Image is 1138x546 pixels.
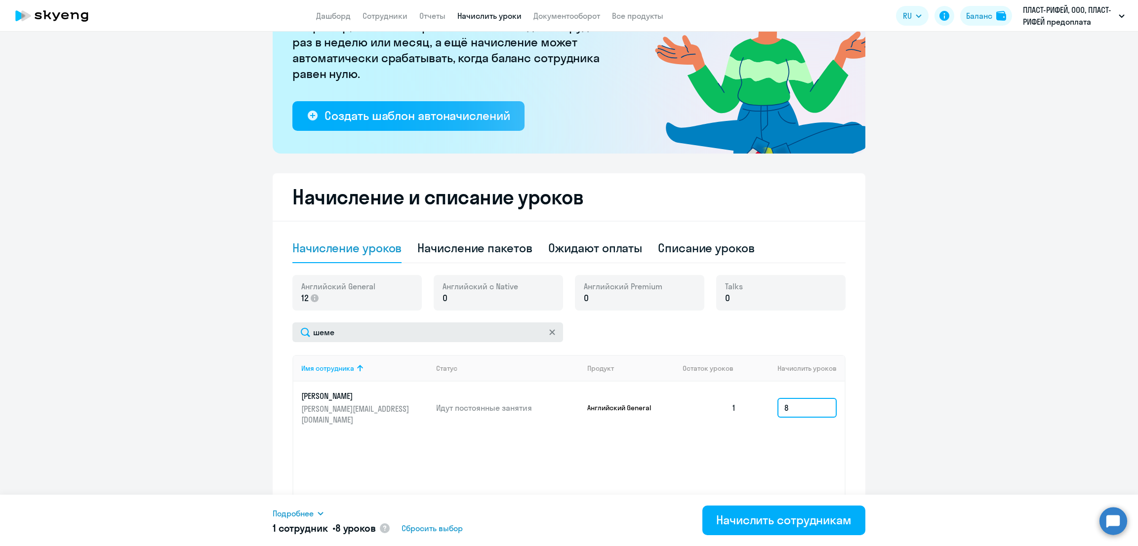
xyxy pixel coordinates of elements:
[548,240,643,256] div: Ожидают оплаты
[584,281,662,292] span: Английский Premium
[301,281,375,292] span: Английский General
[533,11,600,21] a: Документооборот
[1018,4,1130,28] button: ПЛАСТ-РИФЕЙ, ООО, ПЛАСТ-РИФЕЙ предоплата
[335,522,376,534] span: 8 уроков
[292,101,525,131] button: Создать шаблон автоначислений
[325,108,510,123] div: Создать шаблон автоначислений
[896,6,929,26] button: RU
[1023,4,1115,28] p: ПЛАСТ-РИФЕЙ, ООО, ПЛАСТ-РИФЕЙ предоплата
[716,512,852,528] div: Начислить сотрудникам
[584,292,589,305] span: 0
[363,11,407,21] a: Сотрудники
[903,10,912,22] span: RU
[443,292,447,305] span: 0
[587,403,661,412] p: Английский General
[301,292,309,305] span: 12
[702,506,865,535] button: Начислить сотрудникам
[960,6,1012,26] button: Балансbalance
[417,240,532,256] div: Начисление пакетов
[587,364,675,373] div: Продукт
[402,522,463,534] span: Сбросить выбор
[436,364,457,373] div: Статус
[725,281,743,292] span: Talks
[966,10,992,22] div: Баланс
[683,364,744,373] div: Остаток уроков
[301,364,428,373] div: Имя сотрудника
[301,390,428,425] a: [PERSON_NAME][PERSON_NAME][EMAIL_ADDRESS][DOMAIN_NAME]
[292,2,628,81] p: [PERSON_NAME] больше не придётся начислять вручную. Например, можно настроить начисление для сотр...
[443,281,518,292] span: Английский с Native
[436,364,579,373] div: Статус
[725,292,730,305] span: 0
[658,240,755,256] div: Списание уроков
[683,364,733,373] span: Остаток уроков
[612,11,663,21] a: Все продукты
[996,11,1006,21] img: balance
[457,11,522,21] a: Начислить уроки
[292,322,563,342] input: Поиск по имени, email, продукту или статусу
[587,364,614,373] div: Продукт
[292,240,402,256] div: Начисление уроков
[436,402,579,413] p: Идут постоянные занятия
[273,507,314,519] span: Подробнее
[301,403,412,425] p: [PERSON_NAME][EMAIL_ADDRESS][DOMAIN_NAME]
[301,364,354,373] div: Имя сотрудника
[675,382,744,434] td: 1
[273,521,376,535] h5: 1 сотрудник •
[301,390,412,401] p: [PERSON_NAME]
[419,11,446,21] a: Отчеты
[316,11,351,21] a: Дашборд
[744,355,845,382] th: Начислить уроков
[292,185,846,209] h2: Начисление и списание уроков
